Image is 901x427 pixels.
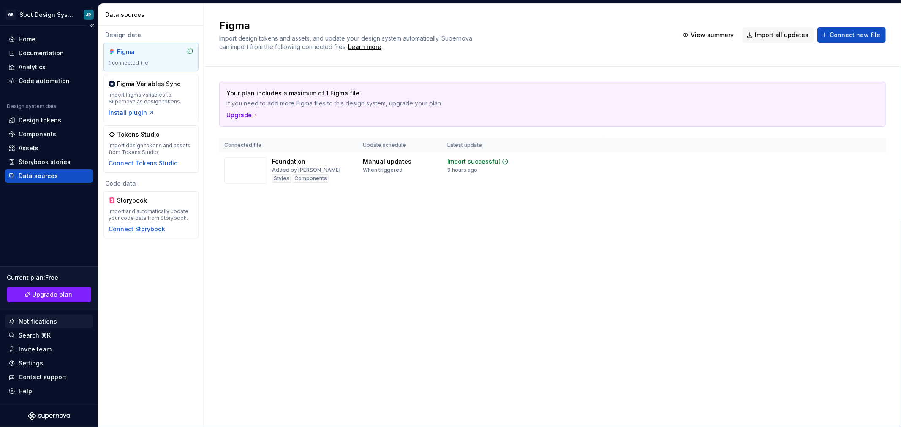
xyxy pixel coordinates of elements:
button: Help [5,384,93,398]
a: Design tokens [5,114,93,127]
button: Upgrade [226,111,259,119]
div: Components [293,174,329,183]
button: Notifications [5,315,93,328]
a: Tokens StudioImport design tokens and assets from Tokens StudioConnect Tokens Studio [103,125,199,173]
div: 9 hours ago [447,167,477,173]
a: Documentation [5,46,93,60]
div: Tokens Studio [117,130,160,139]
div: Analytics [19,63,46,71]
div: Foundation [272,157,305,166]
a: Data sources [5,169,93,183]
h2: Figma [219,19,668,32]
div: Home [19,35,35,43]
span: . [347,44,383,50]
div: Data sources [105,11,200,19]
div: Code data [103,179,199,188]
p: Your plan includes a maximum of 1 Figma file [226,89,819,97]
div: Storybook stories [19,158,71,166]
div: Figma [117,48,158,56]
div: Design tokens [19,116,61,124]
div: Code automation [19,77,70,85]
span: View summary [691,31,734,39]
div: Settings [19,359,43,368]
a: Analytics [5,60,93,74]
a: StorybookImport and automatically update your code data from Storybook.Connect Storybook [103,191,199,238]
th: Update schedule [358,138,442,152]
button: Upgrade plan [7,287,91,302]
div: Import design tokens and assets from Tokens Studio [109,142,193,156]
a: Storybook stories [5,155,93,169]
button: Connect new file [817,27,886,43]
button: Collapse sidebar [86,20,98,32]
div: Current plan : Free [7,273,91,282]
span: Import all updates [755,31,808,39]
span: Import design tokens and assets, and update your design system automatically. Supernova can impor... [219,35,474,50]
div: Components [19,130,56,138]
div: Import successful [447,157,500,166]
button: Connect Storybook [109,225,165,233]
button: GBSpot Design SystemJR [2,5,96,24]
button: View summary [678,27,739,43]
button: Contact support [5,370,93,384]
div: GB [6,10,16,20]
div: Notifications [19,317,57,326]
a: Home [5,32,93,46]
div: Added by [PERSON_NAME] [272,167,340,173]
div: Design system data [7,103,57,110]
button: Install plugin [109,108,155,117]
div: Figma Variables Sync [117,80,180,88]
div: Contact support [19,373,66,381]
a: Figma1 connected file [103,43,199,71]
div: Help [19,387,32,395]
div: Design data [103,31,199,39]
div: When triggered [363,167,403,173]
div: 1 connected file [109,59,193,66]
div: Invite team [19,345,52,354]
button: Search ⌘K [5,329,93,342]
a: Invite team [5,343,93,356]
button: Connect Tokens Studio [109,159,178,168]
a: Figma Variables SyncImport Figma variables to Supernova as design tokens.Install plugin [103,75,199,122]
div: Manual updates [363,157,411,166]
div: Spot Design System [19,11,73,19]
div: Search ⌘K [19,331,51,340]
p: If you need to add more Figma files to this design system, upgrade your plan. [226,99,819,108]
svg: Supernova Logo [28,412,70,420]
a: Code automation [5,74,93,88]
div: JR [86,11,92,18]
button: Import all updates [743,27,814,43]
a: Assets [5,141,93,155]
a: Learn more [348,43,381,51]
a: Components [5,127,93,141]
a: Settings [5,357,93,370]
div: Import and automatically update your code data from Storybook. [109,208,193,222]
th: Latest update [442,138,530,152]
div: Storybook [117,196,158,205]
span: Upgrade plan [33,290,73,299]
div: Data sources [19,172,58,180]
div: Import Figma variables to Supernova as design tokens. [109,92,193,105]
span: Connect new file [830,31,880,39]
div: Styles [272,174,291,183]
th: Connected file [219,138,358,152]
div: Documentation [19,49,64,57]
div: Assets [19,144,38,152]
